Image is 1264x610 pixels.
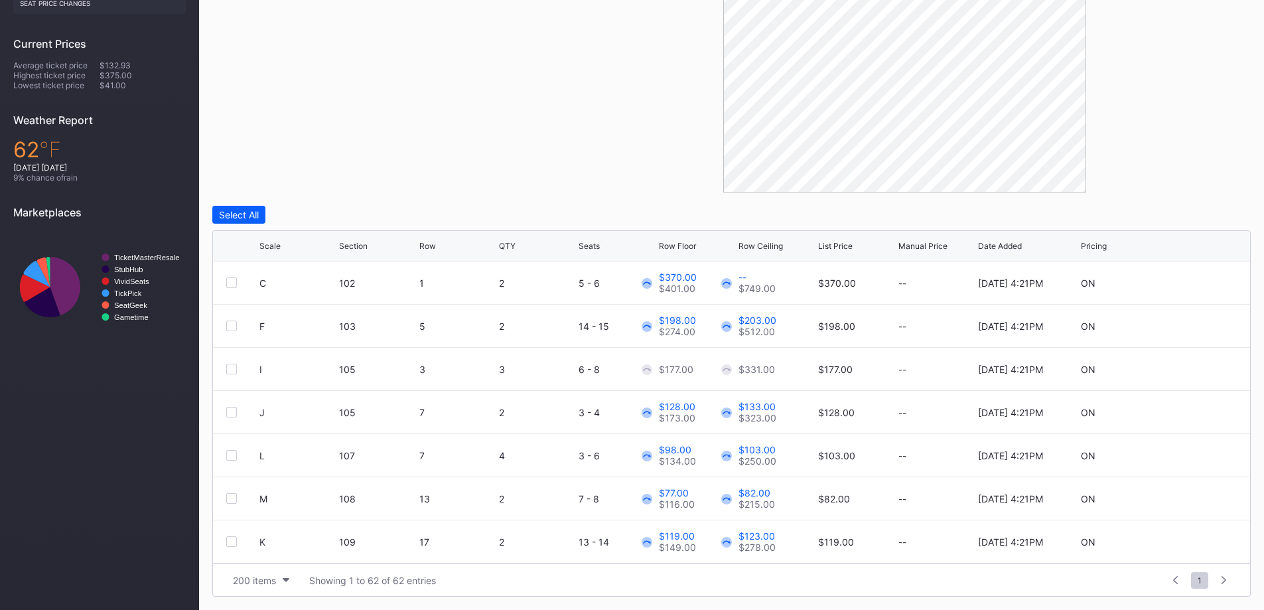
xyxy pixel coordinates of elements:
div: $375.00 [100,70,186,80]
div: $177.00 [659,364,693,375]
div: $198.00 [659,315,696,326]
div: $103.00 [738,444,776,455]
div: Scale [259,241,281,251]
div: 105 [339,407,415,418]
div: Current Prices [13,37,186,50]
div: Row [419,241,436,251]
div: $173.00 [659,412,695,423]
div: $512.00 [738,326,776,337]
div: 107 [339,450,415,461]
div: QTY [499,241,516,251]
div: 102 [339,277,415,289]
div: Seats [579,241,600,251]
div: 7 - 8 [579,493,655,504]
div: M [259,493,267,504]
div: $370.00 [818,277,856,289]
div: $77.00 [659,487,695,498]
div: -- [738,271,776,283]
div: $133.00 [738,401,776,412]
div: Pricing [1081,241,1107,251]
div: Select All [219,209,259,220]
div: 13 - 14 [579,536,655,548]
div: $250.00 [738,455,776,467]
div: $123.00 [738,530,776,542]
div: -- [898,321,975,332]
div: 5 - 6 [579,277,655,289]
text: Gametime [114,313,149,321]
div: [DATE] 4:21PM [978,493,1043,504]
div: 2 [499,536,575,548]
div: Average ticket price [13,60,100,70]
div: 3 - 4 [579,407,655,418]
div: $331.00 [738,364,775,375]
div: 5 [419,321,496,332]
text: TicketMasterResale [114,254,179,262]
div: $41.00 [100,80,186,90]
div: I [259,364,262,375]
span: ℉ [39,137,61,163]
text: StubHub [114,266,143,273]
div: 17 [419,536,496,548]
div: $278.00 [738,542,776,553]
div: 2 [499,277,575,289]
div: $128.00 [818,407,855,418]
div: 6 - 8 [579,364,655,375]
button: 200 items [226,572,296,589]
div: Lowest ticket price [13,80,100,90]
div: Date Added [978,241,1022,251]
div: [DATE] 4:21PM [978,321,1043,332]
div: -- [898,407,975,418]
svg: Chart title [13,229,186,345]
text: TickPick [114,289,142,297]
div: $128.00 [659,401,695,412]
div: 7 [419,450,496,461]
div: $82.00 [818,493,850,504]
div: [DATE] 4:21PM [978,277,1043,289]
div: $103.00 [818,450,855,461]
div: $370.00 [659,271,697,283]
div: ON [1081,277,1095,289]
div: 200 items [233,575,276,586]
div: $132.93 [100,60,186,70]
div: 103 [339,321,415,332]
div: -- [898,364,975,375]
div: [DATE] 4:21PM [978,536,1043,548]
div: F [259,321,265,332]
div: $98.00 [659,444,696,455]
div: $274.00 [659,326,696,337]
div: $323.00 [738,412,776,423]
div: ON [1081,407,1095,418]
div: L [259,450,265,461]
div: $134.00 [659,455,696,467]
div: 3 [499,364,575,375]
div: List Price [818,241,853,251]
div: Section [339,241,368,251]
div: 2 [499,321,575,332]
div: 62 [13,137,186,163]
div: $749.00 [738,283,776,294]
div: [DATE] 4:21PM [978,364,1043,375]
div: Showing 1 to 62 of 62 entries [309,575,436,586]
div: C [259,277,266,289]
div: 7 [419,407,496,418]
button: Select All [212,206,265,224]
div: 3 [419,364,496,375]
div: 13 [419,493,496,504]
div: 108 [339,493,415,504]
div: ON [1081,321,1095,332]
div: $119.00 [818,536,854,548]
div: -- [898,493,975,504]
div: $116.00 [659,498,695,510]
div: [DATE] [DATE] [13,163,186,173]
div: -- [898,277,975,289]
div: $149.00 [659,542,696,553]
div: 2 [499,493,575,504]
div: $82.00 [738,487,775,498]
div: ON [1081,536,1095,548]
text: SeatGeek [114,301,147,309]
div: J [259,407,265,418]
div: 4 [499,450,575,461]
div: [DATE] 4:21PM [978,407,1043,418]
div: $198.00 [818,321,855,332]
div: ON [1081,364,1095,375]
